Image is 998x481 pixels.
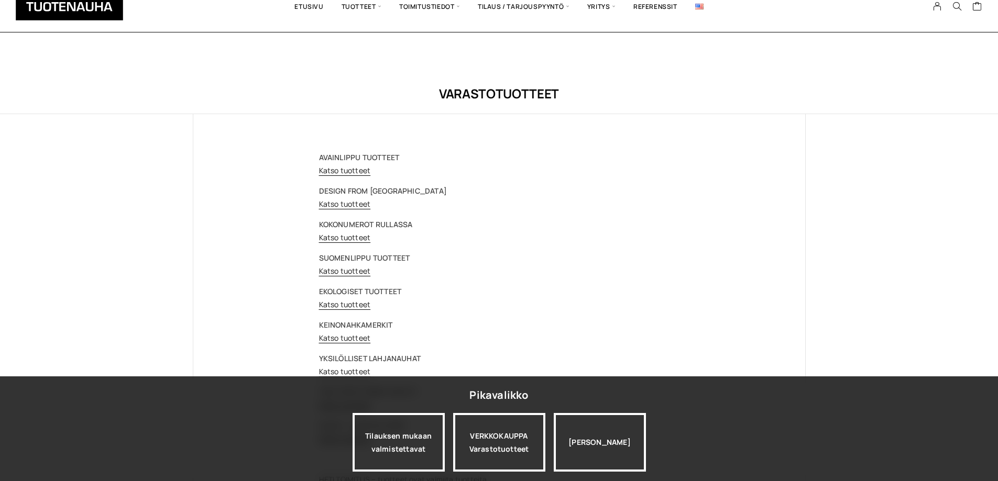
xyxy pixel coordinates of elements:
[469,386,528,405] div: Pikavalikko
[319,320,393,330] strong: KEINONAHKAMERKIT
[927,2,948,11] a: My Account
[319,286,402,296] strong: EKOLOGISET TUOTTEET
[319,299,371,309] a: Katso tuotteet
[319,266,371,276] a: Katso tuotteet
[453,413,545,472] a: VERKKOKAUPPAVarastotuotteet
[319,152,400,162] strong: AVAINLIPPU TUOTTEET
[319,333,371,343] a: Katso tuotteet
[453,413,545,472] div: VERKKOKAUPPA Varastotuotteet
[319,366,371,376] a: Katso tuotteet
[319,232,371,242] a: Katso tuotteet
[319,165,371,175] a: Katso tuotteet
[554,413,646,472] div: [PERSON_NAME]
[972,1,982,14] a: Cart
[947,2,967,11] button: Search
[319,186,447,196] strong: DESIGN FROM [GEOGRAPHIC_DATA]
[695,4,704,9] img: English
[319,219,413,229] strong: KOKONUMEROT RULLASSA
[319,199,371,209] a: Katso tuotteet
[319,253,410,263] strong: SUOMENLIPPU TUOTTEET
[353,413,445,472] a: Tilauksen mukaan valmistettavat
[193,85,806,102] h1: Varastotuotteet
[319,353,421,363] strong: YKSILÖLLISET LAHJANAUHAT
